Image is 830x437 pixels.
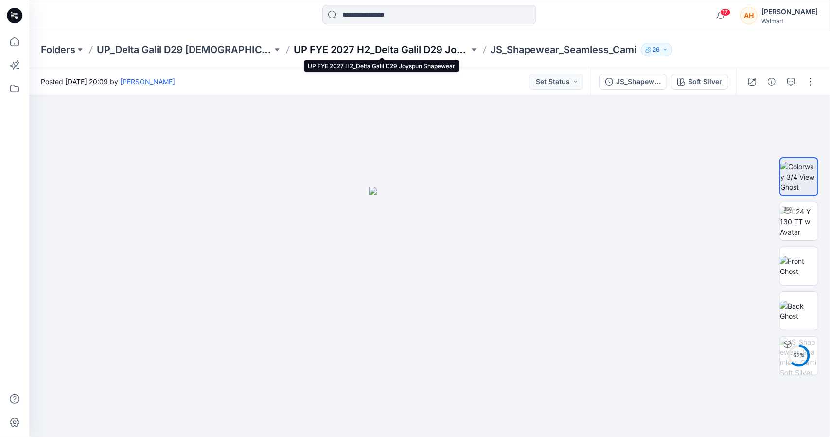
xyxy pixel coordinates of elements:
[720,8,731,16] span: 17
[653,44,660,55] p: 26
[780,337,818,375] img: JS_Shapewear_Seamless_Cami Soft Silver
[764,74,779,90] button: Details
[369,187,491,437] img: eyJhbGciOiJIUzI1NiIsImtpZCI6IjAiLCJzbHQiOiJzZXMiLCJ0eXAiOiJKV1QifQ.eyJkYXRhIjp7InR5cGUiOiJzdG9yYW...
[740,7,758,24] div: AH
[41,43,75,56] a: Folders
[616,76,661,87] div: JS_Shapewear_Seamless_Cami
[688,76,722,87] div: Soft Silver
[491,43,637,56] p: JS_Shapewear_Seamless_Cami
[120,77,175,86] a: [PERSON_NAME]
[294,43,469,56] a: UP FYE 2027 H2_Delta Galil D29 Joyspun Shapewear
[97,43,272,56] a: UP_Delta Galil D29 [DEMOGRAPHIC_DATA] Joyspun Intimates
[780,301,818,321] img: Back Ghost
[41,76,175,87] span: Posted [DATE] 20:09 by
[780,256,818,276] img: Front Ghost
[599,74,667,90] button: JS_Shapewear_Seamless_Cami
[641,43,672,56] button: 26
[787,351,811,360] div: 62 %
[671,74,728,90] button: Soft Silver
[761,6,818,18] div: [PERSON_NAME]
[780,162,817,192] img: Colorway 3/4 View Ghost
[780,206,818,237] img: 2024 Y 130 TT w Avatar
[761,18,818,25] div: Walmart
